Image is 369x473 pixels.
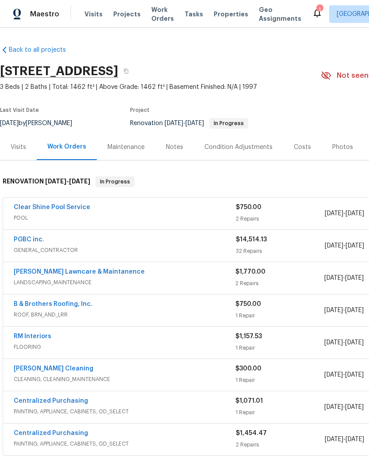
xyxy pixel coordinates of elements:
div: Notes [166,143,183,152]
span: Projects [113,10,141,19]
span: $750.00 [235,301,261,307]
span: Renovation [130,120,248,126]
span: $14,514.13 [236,237,267,243]
span: $750.00 [236,204,261,210]
h6: RENOVATION [3,176,90,187]
span: ROOF, BRN_AND_LRR [14,310,235,319]
span: [DATE] [346,210,364,217]
a: Centralized Purchasing [14,430,88,436]
span: [DATE] [325,243,343,249]
span: [DATE] [165,120,183,126]
span: PAINTING, APPLIANCE, CABINETS, OD_SELECT [14,439,236,448]
div: Condition Adjustments [204,143,273,152]
span: GENERAL_CONTRACTOR [14,246,236,255]
a: [PERSON_NAME] Lawncare & Maintanence [14,269,145,275]
span: [DATE] [346,436,364,442]
a: Clear Shine Pool Service [14,204,90,210]
div: 1 Repair [235,343,324,352]
a: Centralized Purchasing [14,398,88,404]
span: - [325,241,364,250]
span: PAINTING, APPLIANCE, CABINETS, OD_SELECT [14,407,235,416]
span: POOL [14,214,236,222]
span: - [324,274,364,282]
span: [DATE] [45,178,66,184]
span: [DATE] [324,275,343,281]
div: Visits [11,143,26,152]
div: 32 Repairs [236,247,325,256]
span: - [45,178,90,184]
span: In Progress [210,121,247,126]
div: Maintenance [108,143,145,152]
span: LANDSCAPING_MAINTENANCE [14,278,235,287]
span: [DATE] [345,372,364,378]
span: - [325,209,364,218]
span: [DATE] [324,372,343,378]
span: [DATE] [325,436,343,442]
span: CLEANING, CLEANING_MAINTENANCE [14,375,235,384]
span: Properties [214,10,248,19]
div: 2 Repairs [235,279,324,288]
span: In Progress [96,177,134,186]
div: 1 Repair [235,408,324,417]
span: $300.00 [235,366,261,372]
span: Visits [85,10,103,19]
div: 2 Repairs [236,214,325,223]
a: PGBC inc. [14,237,44,243]
div: 1 Repair [235,311,324,320]
a: B & Brothers Roofing, Inc. [14,301,92,307]
span: Project [130,107,150,113]
a: [PERSON_NAME] Cleaning [14,366,93,372]
span: $1,454.47 [236,430,267,436]
span: [DATE] [324,404,343,410]
span: $1,071.01 [235,398,263,404]
span: [DATE] [325,210,343,217]
span: $1,157.53 [235,333,262,339]
a: RM Interiors [14,333,51,339]
div: Costs [294,143,311,152]
span: FLOORING [14,343,235,351]
span: [DATE] [345,275,364,281]
span: - [324,338,364,347]
span: $1,770.00 [235,269,265,275]
div: 1 Repair [235,376,324,385]
span: - [324,306,364,315]
span: Maestro [30,10,59,19]
span: [DATE] [345,339,364,346]
span: - [324,370,364,379]
span: Tasks [184,11,203,17]
span: [DATE] [324,339,343,346]
div: Photos [332,143,353,152]
span: [DATE] [69,178,90,184]
span: - [325,435,364,444]
span: [DATE] [346,243,364,249]
div: 2 Repairs [236,440,325,449]
span: [DATE] [345,404,364,410]
div: Work Orders [47,142,86,151]
button: Copy Address [118,63,134,79]
span: - [324,403,364,412]
span: [DATE] [185,120,204,126]
span: - [165,120,204,126]
span: [DATE] [345,307,364,313]
span: Geo Assignments [259,5,301,23]
div: 1 [316,5,323,14]
span: Work Orders [151,5,174,23]
span: [DATE] [324,307,343,313]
